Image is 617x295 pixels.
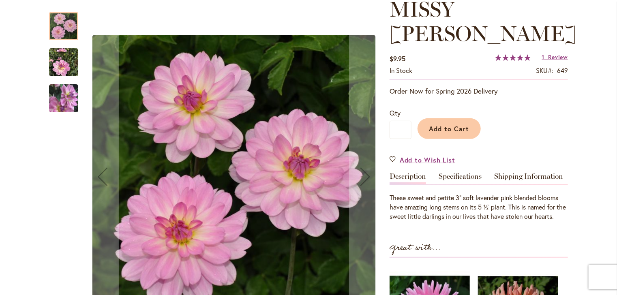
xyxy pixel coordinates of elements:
p: Order Now for Spring 2026 Delivery [390,86,568,96]
div: MISSY SUE [49,40,86,76]
a: 1 Review [542,53,568,61]
img: MISSY SUE [49,48,78,77]
div: Availability [390,66,412,75]
a: Shipping Information [494,173,563,184]
button: Add to Cart [418,118,481,139]
div: MISSY SUE [49,4,86,40]
div: Detailed Product Info [390,173,568,221]
strong: Great with... [390,241,441,254]
a: Specifications [439,173,482,184]
div: 649 [557,66,568,75]
span: Add to Cart [429,124,469,133]
span: Qty [390,109,401,117]
strong: SKU [536,66,553,75]
span: In stock [390,66,412,75]
img: MISSY SUE [49,83,78,113]
span: Add to Wish List [400,155,455,165]
div: These sweet and petite 3” soft lavender pink blended blooms have amazing long stems on its 5 ½’ p... [390,193,568,221]
div: 100% [495,54,531,61]
iframe: Launch Accessibility Center [6,266,29,289]
span: Review [548,53,568,61]
span: 1 [542,53,545,61]
span: $9.95 [390,54,405,63]
a: Description [390,173,426,184]
div: MISSY SUE [49,76,78,112]
a: Add to Wish List [390,155,455,165]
